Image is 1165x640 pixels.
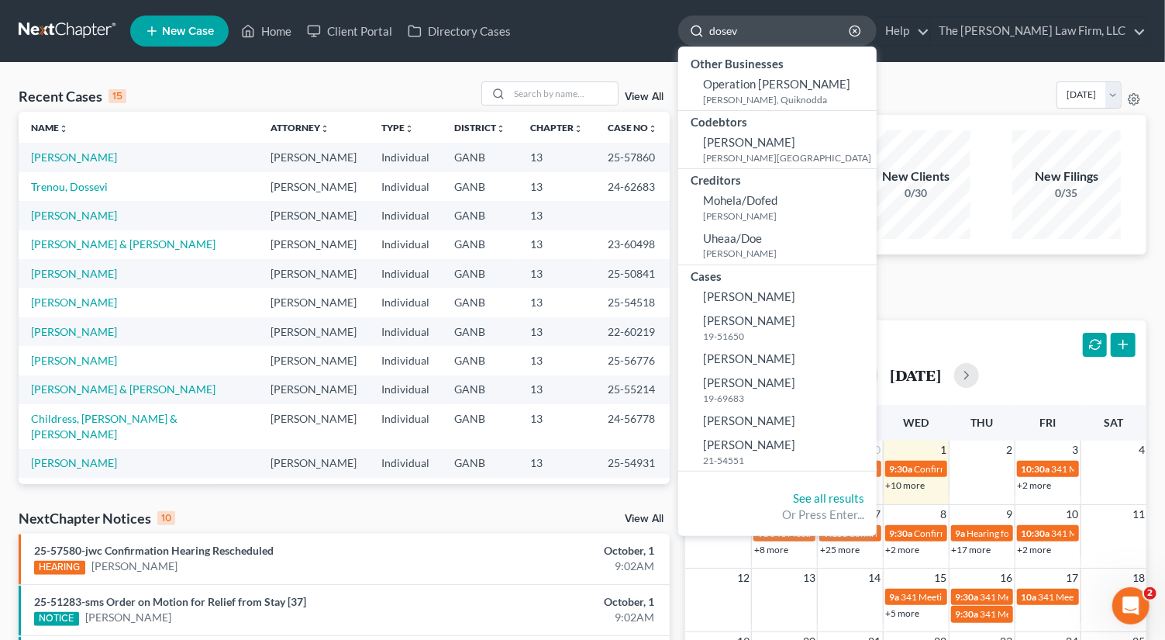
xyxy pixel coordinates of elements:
span: [PERSON_NAME] [703,313,795,327]
td: 25-57836 [595,478,670,507]
div: Codebtors [678,111,877,130]
td: Individual [369,172,442,201]
a: +2 more [1018,544,1052,555]
td: 23-60498 [595,230,670,259]
td: 13 [518,201,595,230]
i: unfold_more [648,124,657,133]
div: Other Businesses [678,53,877,72]
td: 13 [518,346,595,375]
span: Thu [970,416,993,429]
a: [PERSON_NAME] [31,325,117,338]
span: [PERSON_NAME] [703,289,795,303]
span: 9:15a [824,528,847,539]
td: Individual [369,201,442,230]
span: 341 Meeting for [PERSON_NAME] [770,528,909,539]
a: [PERSON_NAME] & [PERSON_NAME] [31,237,215,251]
a: [PERSON_NAME] [678,409,877,433]
a: Trenou, Dossevi [31,180,108,193]
span: 10a [1022,591,1037,603]
a: Directory Cases [400,17,519,45]
td: 25-54518 [595,288,670,317]
a: [PERSON_NAME] [85,610,171,625]
span: New Case [162,26,214,37]
td: 13 [518,317,595,346]
a: [PERSON_NAME]19-51650 [678,309,877,347]
td: 25-57860 [595,143,670,171]
td: Individual [369,449,442,478]
div: NextChapter Notices [19,509,175,528]
td: [PERSON_NAME] [258,201,369,230]
td: 25-55214 [595,375,670,404]
a: +2 more [886,544,920,555]
a: [PERSON_NAME] [31,209,117,222]
small: 19-51650 [703,330,873,343]
div: 9:02AM [458,610,654,625]
div: 0/35 [1012,185,1121,201]
span: Mohela/Dofed [703,193,777,207]
td: Individual [369,317,442,346]
span: Fri [1039,416,1056,429]
span: [PERSON_NAME] [703,375,795,389]
a: [PERSON_NAME]19-69683 [678,371,877,409]
td: 25-56776 [595,346,670,375]
span: 341 Meeting for [PERSON_NAME] [981,608,1120,620]
input: Search by name... [709,16,851,45]
td: 13 [518,478,595,507]
div: Creditors [678,169,877,189]
span: Uheaa/Doe [703,231,762,245]
a: Operation [PERSON_NAME][PERSON_NAME], Quiknodda [678,72,877,110]
td: [PERSON_NAME] [258,230,369,259]
span: 15 [933,569,949,587]
span: Confirmation Hearing for Dossevi Trenou [915,463,1082,475]
span: [PERSON_NAME] [703,438,795,451]
span: Hearing for [PERSON_NAME] [967,528,1088,539]
a: +17 more [952,544,991,555]
td: Individual [369,230,442,259]
a: Home [233,17,299,45]
td: 13 [518,172,595,201]
td: Individual [369,404,442,448]
span: 16 [999,569,1015,587]
td: Individual [369,346,442,375]
div: 15 [109,89,126,103]
span: 9:30a [956,591,979,603]
td: 24-62683 [595,172,670,201]
a: Districtunfold_more [454,122,505,133]
td: GANB [442,375,518,404]
span: 10:30a [1022,463,1050,475]
td: [PERSON_NAME] [258,172,369,201]
span: 341 Meeting for [PERSON_NAME] [901,591,1041,603]
div: NOTICE [34,612,79,626]
a: Help [877,17,929,45]
td: [PERSON_NAME] [258,375,369,404]
td: [PERSON_NAME] [258,143,369,171]
td: GANB [442,288,518,317]
span: 7 [874,505,883,524]
span: 4 [1137,441,1146,459]
a: Chapterunfold_more [530,122,583,133]
td: [PERSON_NAME] [258,346,369,375]
small: [PERSON_NAME], Quiknodda [703,93,873,106]
iframe: Intercom live chat [1112,587,1149,624]
span: 13 [801,569,817,587]
td: 24-56778 [595,404,670,448]
span: 341 Meeting for [PERSON_NAME] [981,591,1120,603]
i: unfold_more [405,124,414,133]
td: GANB [442,346,518,375]
span: 9 [1005,505,1015,524]
span: Operation [PERSON_NAME] [703,77,850,91]
a: [PERSON_NAME] [31,296,117,309]
td: 13 [518,230,595,259]
a: [PERSON_NAME][PERSON_NAME][GEOGRAPHIC_DATA] [678,130,877,168]
td: [PERSON_NAME] [258,259,369,288]
a: Mohela/Dofed[PERSON_NAME] [678,189,877,227]
small: [PERSON_NAME] [703,247,873,260]
span: 9:30a [956,608,979,620]
i: unfold_more [574,124,583,133]
span: 17 [1065,569,1081,587]
a: [PERSON_NAME] [31,267,117,280]
span: Confirmation Hearing for [PERSON_NAME] [849,528,1026,539]
a: [PERSON_NAME]21-54551 [678,433,877,471]
span: 18 [1131,569,1146,587]
td: Individual [369,259,442,288]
